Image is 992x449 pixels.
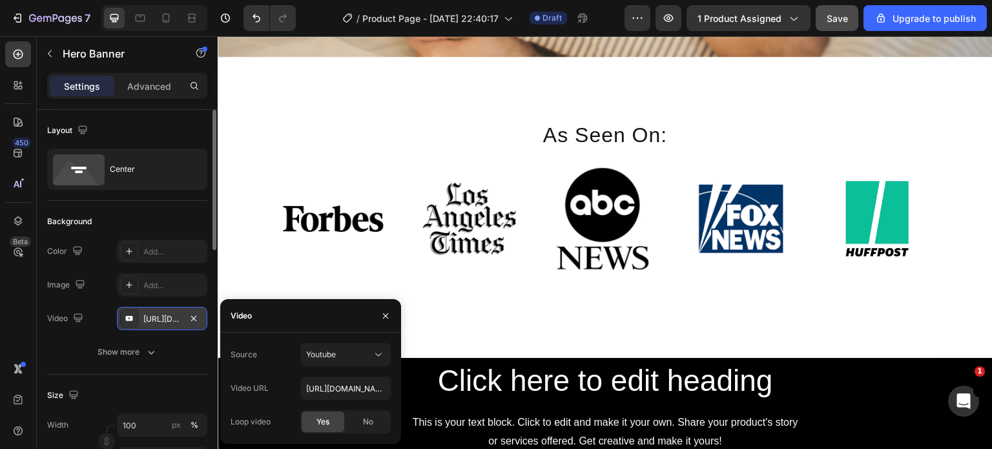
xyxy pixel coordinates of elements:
[356,12,360,25] span: /
[47,122,90,140] div: Layout
[5,5,96,31] button: 7
[143,313,181,325] div: [URL][DOMAIN_NAME]
[10,376,765,416] div: This is your text block. Click to edit and make it your own. Share your product's story or servic...
[231,310,252,322] div: Video
[172,419,181,431] div: px
[98,346,158,359] div: Show more
[306,350,336,359] span: Youtube
[47,277,88,294] div: Image
[863,5,987,31] button: Upgrade to publish
[231,382,269,394] div: Video URL
[687,5,811,31] button: 1 product assigned
[218,36,992,449] iframe: Design area
[470,129,577,236] img: gempages_551936119055319937-f6a235ac-e7d0-4036-a12b-081fd98e0c18.png
[816,5,858,31] button: Save
[300,343,391,366] button: Youtube
[110,154,189,184] div: Center
[117,413,207,437] input: px%
[362,12,499,25] span: Product Page - [DATE] 22:40:17
[143,246,204,258] div: Add...
[47,310,86,328] div: Video
[191,419,198,431] div: %
[874,12,976,25] div: Upgrade to publish
[169,417,184,433] button: %
[542,12,562,24] span: Draft
[697,12,781,25] span: 1 product assigned
[12,138,31,148] div: 450
[606,129,714,236] img: gempages_551936119055319937-60d033fc-1447-462d-84e9-b10e00e2b6df.png
[363,416,373,428] span: No
[243,5,296,31] div: Undo/Redo
[231,349,257,360] div: Source
[827,13,848,24] span: Save
[231,416,271,428] div: Loop video
[127,79,171,93] p: Advanced
[975,366,985,377] span: 1
[300,377,391,400] input: E.g: https://www.youtube.com/watch?v=cyzh48XRS4M
[316,416,329,428] span: Yes
[187,417,202,433] button: px
[333,129,441,236] img: gempages_551936119055319937-0006d43c-3cbb-4b5e-a5c4-d0401b356a02.png
[47,340,207,364] button: Show more
[47,387,81,404] div: Size
[10,236,31,247] div: Beta
[10,324,765,366] h2: Click here to edit heading
[47,419,68,431] label: Width
[948,386,979,417] iframe: Intercom live chat
[63,46,172,61] p: Hero Banner
[143,280,204,291] div: Add...
[47,216,92,227] div: Background
[85,10,90,26] p: 7
[47,243,85,260] div: Color
[64,79,100,93] p: Settings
